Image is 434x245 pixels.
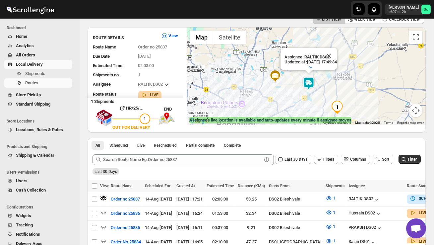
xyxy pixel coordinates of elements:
button: Shipping & Calendar [4,151,72,160]
div: DS02 Bileshivale [269,224,322,231]
button: Home [4,32,72,41]
span: 1 [144,116,146,121]
button: Columns [341,155,370,164]
a: Report a map error [397,121,424,124]
button: RALTIK DS02 [348,196,380,203]
b: RALTIK DS02 [304,54,330,59]
p: [PERSON_NAME] [389,5,419,10]
span: Configurations [7,204,75,210]
div: [DATE] | 16:24 [176,210,203,217]
span: Live [137,143,145,148]
span: Order no 25837 [138,44,167,49]
button: Users [4,176,72,186]
input: Search Route Name Eg.Order no 25837 [103,154,262,165]
button: Order no 25837 [107,194,144,204]
span: 14-Aug | [DATE] [145,239,172,244]
span: Estimated Time [207,184,234,188]
button: Cash Collection [4,186,72,195]
button: Hussain DS02 [348,210,382,217]
button: PRAKSH DS02 [348,225,383,231]
img: shop.svg [96,105,112,131]
span: LIST VIEW [322,17,341,22]
span: 1 [333,196,335,201]
label: Assignee's live location is available and auto-updates every minute if assignee moves [189,117,351,123]
span: Filter [408,157,417,162]
img: ScrollEngine [5,1,55,18]
button: 1 [322,193,339,204]
span: Users [16,178,28,183]
span: 02:03:00 [138,63,154,68]
span: Filters [323,157,334,162]
span: 14-Aug | [DATE] [145,197,172,202]
button: Order no 25835 [107,222,144,233]
button: LIST VIEW [313,15,345,24]
a: Open chat [406,218,426,238]
b: View [168,33,178,38]
span: Estimated Time [93,63,122,68]
span: Partial complete [186,143,215,148]
span: Analytics [16,43,34,48]
span: 14-Aug | [DATE] [145,211,172,216]
span: Route Status [407,184,430,188]
div: DS02 Bileshivale [269,196,322,203]
a: Terms [384,121,393,124]
span: Scheduled For [145,184,170,188]
button: HR/25/... [112,103,150,114]
h3: ROUTE DETAILS [93,35,156,41]
span: Columns [350,157,366,162]
span: Route Name [93,44,116,49]
button: View [157,31,182,41]
span: Order no 25836 [111,210,140,217]
span: 1 [333,224,335,229]
button: Show street map [190,31,213,44]
span: Order no 25837 [111,196,140,203]
span: Last 30 Days [94,169,117,174]
span: Order no 25835 [111,224,140,231]
span: Store PickUp [16,92,41,97]
span: Starts From [269,184,289,188]
button: LIVE [141,92,159,98]
button: Map camera controls [409,104,422,117]
button: Widgets [4,211,72,220]
span: Route Name [111,184,132,188]
span: All [95,143,100,148]
button: WEEK VIEW [345,15,380,24]
button: LIVE [409,209,427,216]
span: Map data ©2025 [355,121,380,124]
button: Notifications [4,230,72,239]
div: 32.34 [238,210,265,217]
div: [DATE] | 16:11 [176,224,203,231]
span: 14-Aug | [DATE] [145,225,172,230]
div: OUT FOR DELIVERY [112,124,150,131]
span: Route status [93,92,117,97]
button: 1 [322,207,339,218]
b: LIVE [419,210,427,215]
button: Locations, Rules & Rates [4,125,72,134]
p: b607ea-2b [389,10,419,14]
span: Shipments [25,71,45,76]
div: 00:37:00 [207,224,234,231]
span: Shipments no. [93,72,120,77]
span: Distance (KMs) [238,184,265,188]
span: 1 [138,72,141,77]
button: Toggle fullscreen view [409,31,422,44]
span: Created At [176,184,195,188]
span: Shipping & Calendar [16,153,54,158]
b: HR/25/... [126,106,144,111]
b: LIVE [419,239,427,244]
button: Routes [4,78,72,88]
button: LIVE [409,238,427,245]
button: 1 [322,221,339,232]
span: Standard Shipping [16,102,50,107]
span: Locations, Rules & Rates [16,127,63,132]
span: Store Locations [7,119,75,124]
span: Home [16,34,27,39]
span: Tracking [16,222,33,227]
button: Show satellite imagery [213,31,246,44]
p: Updated at : [DATE] 17:49:34 [284,59,337,64]
button: Close [321,48,337,64]
span: Cash Collection [16,188,46,193]
span: Notifications [16,232,40,237]
span: Widgets [16,213,31,218]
